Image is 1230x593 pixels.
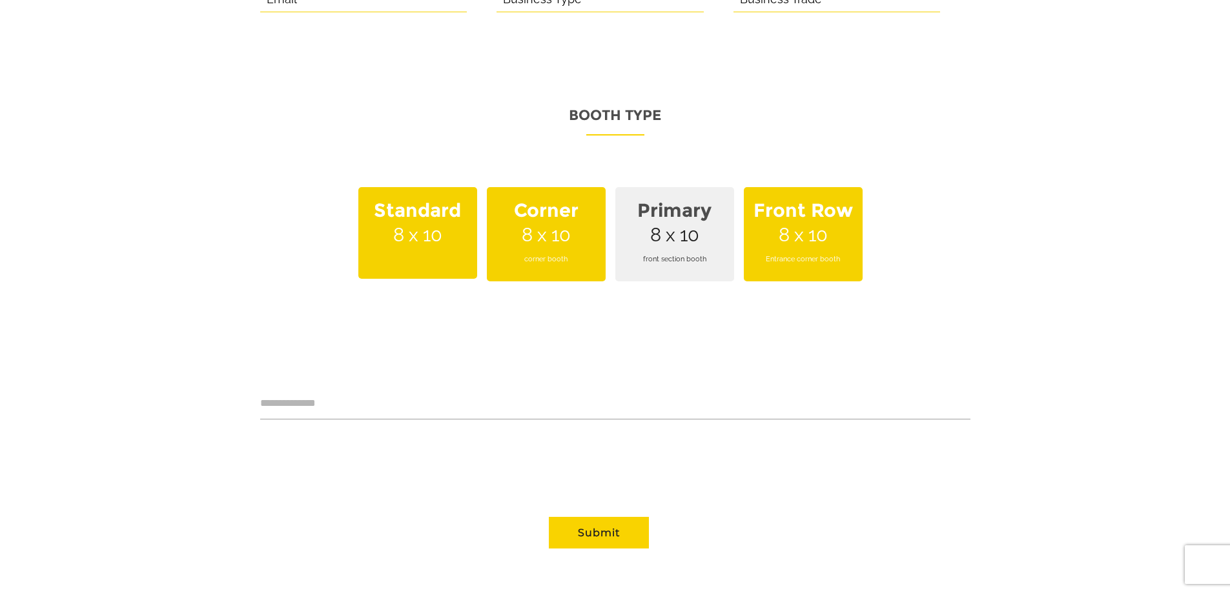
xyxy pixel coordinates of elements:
[260,103,970,136] p: Booth Type
[358,187,477,279] span: 8 x 10
[744,187,863,281] span: 8 x 10
[752,192,855,229] strong: Front Row
[623,192,726,229] strong: Primary
[366,192,469,229] strong: Standard
[752,241,855,277] span: Entrance corner booth
[623,241,726,277] span: front section booth
[487,187,606,281] span: 8 x 10
[549,517,649,548] button: Submit
[615,187,734,281] span: 8 x 10
[495,192,598,229] strong: Corner
[495,241,598,277] span: corner booth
